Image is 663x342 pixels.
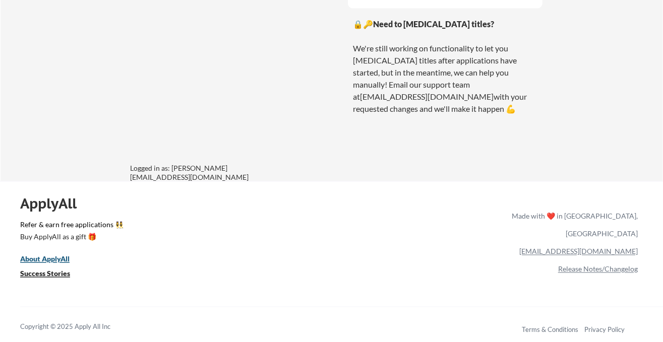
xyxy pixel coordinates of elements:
[130,163,281,183] div: Logged in as: [PERSON_NAME][EMAIL_ADDRESS][DOMAIN_NAME]
[519,247,638,256] a: [EMAIL_ADDRESS][DOMAIN_NAME]
[353,18,537,115] div: 🔒🔑 We're still working on functionality to let you [MEDICAL_DATA] titles after applications have ...
[20,269,70,278] u: Success Stories
[20,195,88,213] div: ApplyAll
[360,92,494,101] a: [EMAIL_ADDRESS][DOMAIN_NAME]
[584,326,625,334] a: Privacy Policy
[558,265,638,273] a: Release Notes/Changelog
[20,222,301,232] a: Refer & earn free applications 👯‍♀️
[373,19,494,29] strong: Need to [MEDICAL_DATA] titles?
[20,269,84,282] a: Success Stories
[20,234,121,241] div: Buy ApplyAll as a gift 🎁
[20,255,70,263] u: About ApplyAll
[20,232,121,245] a: Buy ApplyAll as a gift 🎁
[508,208,638,243] div: Made with ❤️ in [GEOGRAPHIC_DATA], [GEOGRAPHIC_DATA]
[522,326,578,334] a: Terms & Conditions
[20,254,84,267] a: About ApplyAll
[20,322,136,332] div: Copyright © 2025 Apply All Inc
